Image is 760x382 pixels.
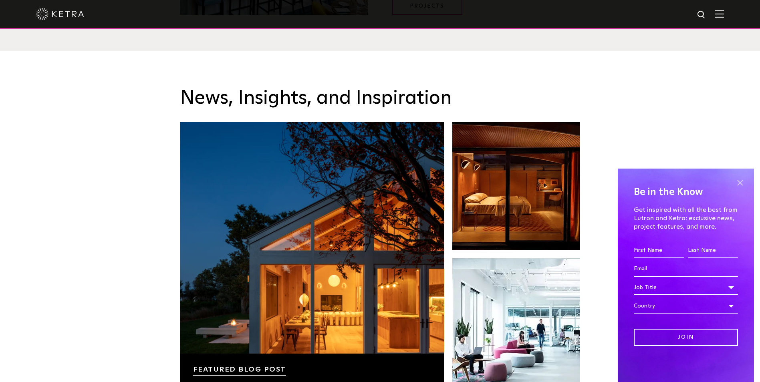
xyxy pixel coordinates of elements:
[180,87,581,110] h3: News, Insights, and Inspiration
[634,261,738,277] input: Email
[36,8,84,20] img: ketra-logo-2019-white
[634,280,738,295] div: Job Title
[634,185,738,200] h4: Be in the Know
[634,243,684,258] input: First Name
[697,10,707,20] img: search icon
[634,298,738,314] div: Country
[688,243,738,258] input: Last Name
[715,10,724,18] img: Hamburger%20Nav.svg
[634,329,738,346] input: Join
[634,206,738,231] p: Get inspired with all the best from Lutron and Ketra: exclusive news, project features, and more.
